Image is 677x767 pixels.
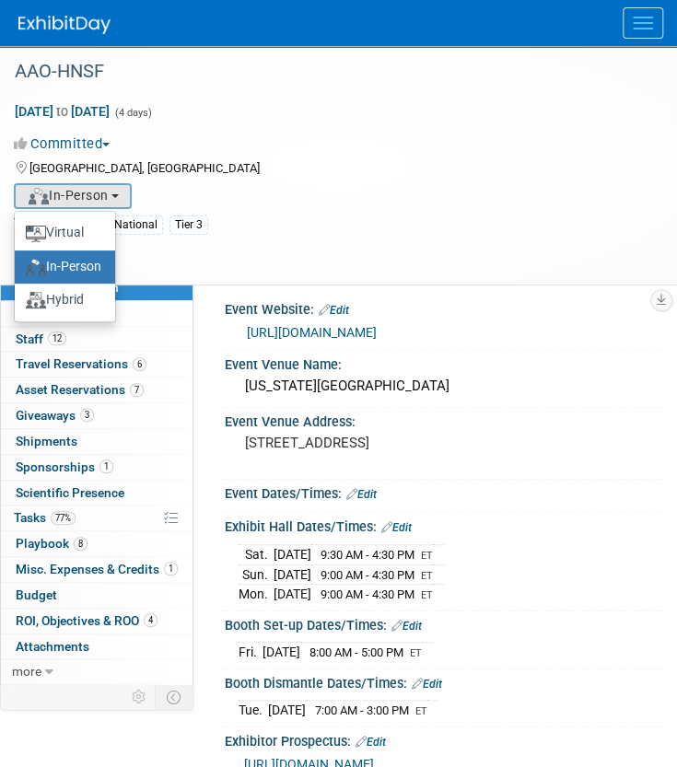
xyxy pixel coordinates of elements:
td: [DATE] [274,585,311,604]
span: [DATE] [DATE] [14,103,111,120]
span: 12 [48,331,66,345]
a: Budget [1,583,193,608]
a: Sponsorships1 [1,455,193,480]
span: 77% [51,511,76,525]
a: Edit [356,736,386,749]
a: Shipments [1,429,193,454]
span: ET [415,705,427,717]
button: In-Person [14,183,132,209]
a: Edit [391,620,422,633]
a: more [1,659,193,684]
span: 1 [99,459,113,473]
span: Scientific Presence [16,485,124,500]
span: Attachments [16,639,89,654]
label: Virtual [24,220,106,246]
span: 3 [80,408,94,422]
div: Event Venue Name: [225,351,663,374]
a: Travel Reservations6 [1,352,193,377]
span: Misc. Expenses & Credits [16,562,178,576]
div: Booth Set-up Dates/Times: [225,611,663,635]
a: Staff12 [1,327,193,352]
div: Booth Dismantle Dates/Times: [225,669,663,693]
img: ExhibitDay [18,16,111,34]
div: Event Dates/Times: [225,480,663,504]
div: Event Venue Address: [225,408,663,431]
a: Booth [1,301,193,326]
button: Menu [623,7,663,39]
pre: [STREET_ADDRESS] [245,435,643,451]
span: ET [421,550,433,562]
img: Format-InPerson.png [26,259,46,275]
img: Format-Virtual.png [26,226,46,242]
label: Hybrid [24,287,106,313]
div: Exhibit Hall Dates/Times: [225,513,663,537]
span: 9:30 AM - 4:30 PM [321,548,414,562]
div: Event Format [14,183,640,211]
span: (4 days) [113,107,152,119]
span: Budget [16,587,57,602]
span: Asset Reservations [16,382,144,397]
span: ET [421,570,433,582]
a: [URL][DOMAIN_NAME] [247,325,377,340]
div: AAO-HNSF [8,55,640,88]
td: Sun. [239,564,274,585]
span: 1 [164,562,178,575]
a: ROI, Objectives & ROO4 [1,609,193,633]
div: Event Website: [225,296,663,320]
span: to [53,104,71,119]
span: Staff [16,331,66,346]
span: 8 [74,537,88,551]
td: Personalize Event Tab Strip [123,685,156,709]
span: ET [410,647,422,659]
span: 9:00 AM - 4:30 PM [321,568,414,582]
span: 7 [130,383,144,397]
div: Tier 3 [169,215,208,235]
span: more [12,664,41,679]
td: Toggle Event Tabs [156,685,193,709]
a: Playbook8 [1,531,193,556]
a: Edit [346,488,377,501]
span: Travel Reservations [16,356,146,371]
td: Fri. [239,643,263,662]
a: Asset Reservations7 [1,378,193,402]
td: [DATE] [268,701,306,720]
div: Exhibitor Prospectus: [225,727,663,751]
label: In-Person [24,254,106,280]
span: Tasks [14,510,76,525]
a: Edit [412,678,442,691]
span: ROI, Objectives & ROO [16,613,158,628]
span: 4 [144,613,158,627]
a: Attachments [1,634,193,659]
a: Giveaways3 [1,403,193,428]
img: Format-Hybrid.png [26,292,46,308]
td: [DATE] [263,643,300,662]
span: 6 [133,357,146,371]
td: [DATE] [274,564,311,585]
a: Misc. Expenses & Credits1 [1,557,193,582]
td: Sat. [239,544,274,564]
span: Giveaways [16,408,94,423]
span: 8:00 AM - 5:00 PM [309,645,403,659]
span: Shipments [16,434,77,448]
span: 9:00 AM - 4:30 PM [321,587,414,601]
a: Edit [381,521,412,534]
span: [GEOGRAPHIC_DATA], [GEOGRAPHIC_DATA] [29,161,260,175]
a: Scientific Presence [1,481,193,506]
span: Sponsorships [16,459,113,474]
td: Mon. [239,585,274,604]
span: In-Person [27,188,109,203]
div: National [109,215,163,235]
a: Edit [319,304,349,317]
div: [US_STATE][GEOGRAPHIC_DATA] [239,372,649,401]
td: [DATE] [274,544,311,564]
span: Playbook [16,536,88,551]
span: ET [421,589,433,601]
a: Event Information [1,275,193,300]
button: Committed [14,134,117,154]
a: Tasks77% [1,506,193,530]
td: Tue. [239,701,268,720]
span: 7:00 AM - 3:00 PM [315,703,409,717]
